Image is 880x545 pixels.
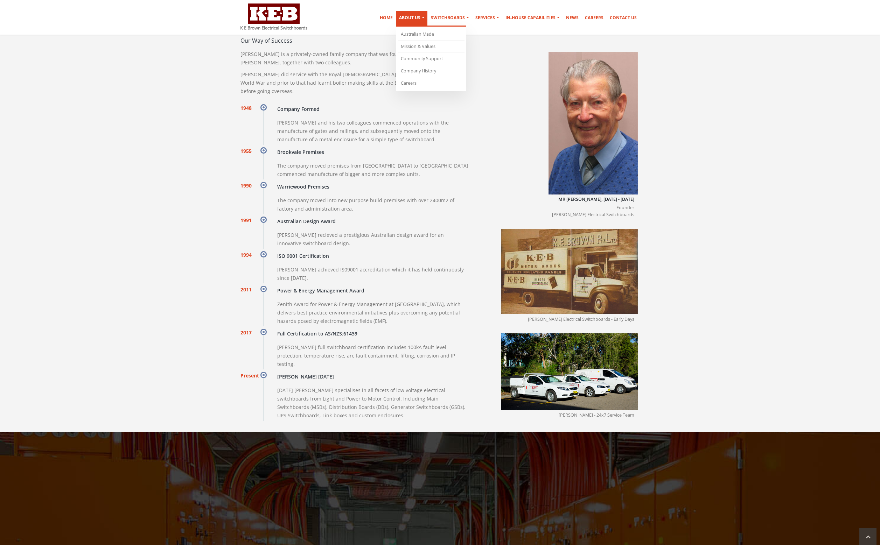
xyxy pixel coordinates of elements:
[277,251,469,261] h4: ISO 9001 Certification
[503,11,563,25] a: In-house Capabilities
[277,147,469,157] h4: Brookvale Premises
[277,266,469,282] p: [PERSON_NAME] achieved IS09001 accreditation which it has held continuously since [DATE].
[240,104,252,112] span: 1948
[398,77,465,89] a: Careers
[563,11,581,25] a: News
[277,231,469,248] p: [PERSON_NAME] recieved a prestigious Australian design award for an innovative switchboard design.
[501,410,638,419] span: [PERSON_NAME] - 24x7 Service Team
[240,50,469,67] p: [PERSON_NAME] is a privately-owned family company that was founded in [DATE] by Mr [PERSON_NAME],...
[240,147,252,155] span: 1955
[277,182,469,191] h4: Warriewood Premises
[277,372,469,381] h4: [PERSON_NAME] [DATE]
[240,70,469,95] p: [PERSON_NAME] did service with the Royal [DEMOGRAPHIC_DATA] Navy during the Second World War and ...
[240,251,252,259] span: 1994
[552,196,634,203] h5: Mr [PERSON_NAME], [DATE] - [DATE]
[277,343,469,368] p: [PERSON_NAME] full switchboard certification includes 100kA fault level protection, temperature r...
[398,53,465,65] a: Community Support
[277,386,469,420] p: [DATE] [PERSON_NAME] specialises in all facets of low voltage electrical switchboards from Light ...
[277,217,469,226] h4: Australian Design Award
[240,217,252,224] span: 1991
[398,65,465,77] a: Company History
[240,182,252,190] span: 1990
[240,286,252,293] span: 2011
[277,196,469,213] p: The company moved into new purpose build premises with over 2400m2 of factory and administration ...
[396,11,427,27] a: About Us
[277,119,469,144] p: [PERSON_NAME] and his two colleagues commenced operations with the manufacture of gates and raili...
[607,11,640,25] a: Contact Us
[240,3,307,30] img: K E Brown Electrical Switchboards
[398,28,465,41] a: Australian Made
[398,41,465,53] a: Mission & Values
[277,104,469,114] h4: Company Formed
[277,162,469,178] p: The company moved premises from [GEOGRAPHIC_DATA] to [GEOGRAPHIC_DATA] commenced manufacture of b...
[240,36,640,45] p: Our Way of Success
[473,11,502,25] a: Services
[428,11,472,25] a: Switchboards
[240,329,252,337] span: 2017
[549,194,638,218] span: Founder [PERSON_NAME] Electrical Switchboards
[277,286,469,295] h4: Power & Energy Management Award
[277,329,469,338] h4: Full Certification to AS/NZS:61439
[240,372,259,380] span: Present
[582,11,606,25] a: Careers
[277,300,469,325] p: Zenith Award for Power & Energy Management at [GEOGRAPHIC_DATA], which delivers best practice env...
[501,314,638,323] span: [PERSON_NAME] Electrical Switchboards - Early Days
[377,11,396,25] a: Home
